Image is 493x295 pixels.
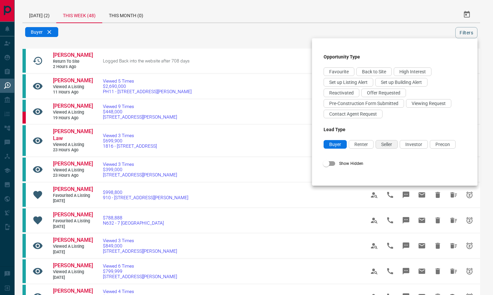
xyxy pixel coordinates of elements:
div: Renter [349,140,374,149]
div: Buyer [324,140,347,149]
span: High Interest [399,69,426,74]
div: Set up Building Alert [375,78,427,87]
span: Seller [381,142,392,147]
span: Investor [405,142,422,147]
span: Set up Building Alert [381,80,422,85]
div: Back to Site [356,67,392,76]
span: Pre-Construction Form Submitted [329,101,398,106]
div: Seller [376,140,398,149]
div: Contact Agent Request [324,110,382,118]
span: Favourite [329,69,349,74]
span: Viewing Request [412,101,446,106]
span: Reactivated [329,90,354,95]
div: Reactivated [324,89,359,97]
div: Favourite [324,67,354,76]
div: Offer Requested [361,89,406,97]
h3: Opportunity Type [324,54,466,59]
span: Offer Requested [367,90,400,95]
span: Show Hidden [339,161,363,166]
span: Precon [435,142,450,147]
span: Set up Listing Alert [329,80,368,85]
div: Viewing Request [406,99,451,108]
div: Precon [430,140,456,149]
h3: Lead Type [324,127,466,132]
span: Renter [354,142,368,147]
span: Back to Site [362,69,386,74]
span: Buyer [329,142,341,147]
span: Contact Agent Request [329,111,377,117]
div: Set up Listing Alert [324,78,373,87]
div: Pre-Construction Form Submitted [324,99,404,108]
div: Investor [400,140,428,149]
div: High Interest [394,67,431,76]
